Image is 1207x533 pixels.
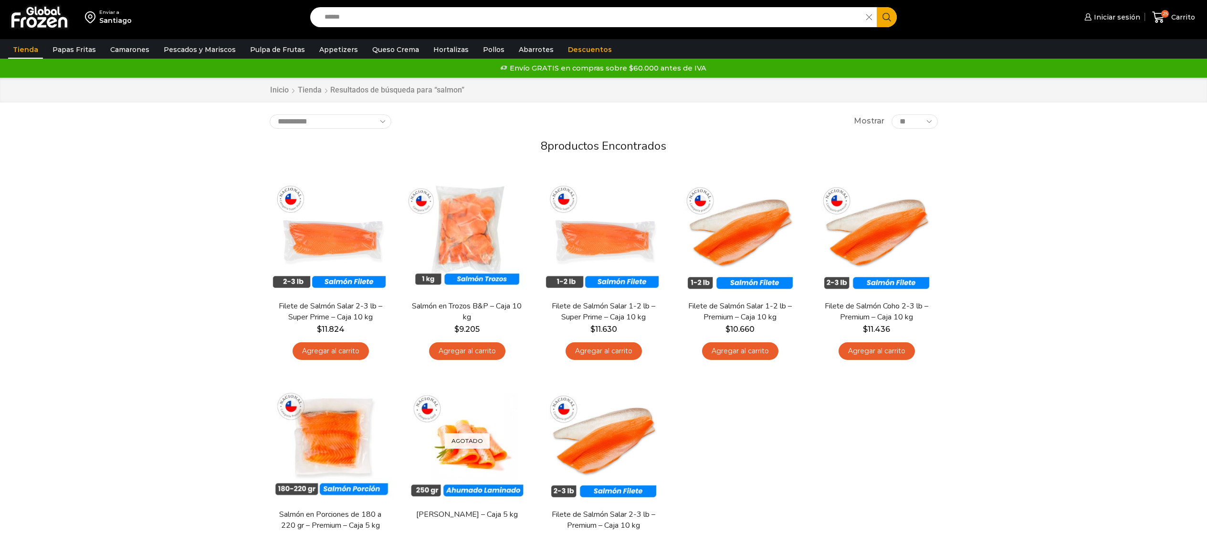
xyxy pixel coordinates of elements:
a: Hortalizas [429,41,473,59]
a: Pulpa de Frutas [245,41,310,59]
a: Inicio [270,85,289,96]
span: $ [590,325,595,334]
a: Filete de Salmón Coho 2-3 lb – Premium – Caja 10 kg [821,301,931,323]
a: Filete de Salmón Salar 1-2 lb – Super Prime – Caja 10 kg [548,301,658,323]
nav: Breadcrumb [270,85,464,96]
a: Salmón en Porciones de 180 a 220 gr – Premium – Caja 5 kg [275,509,385,531]
a: Salmón en Trozos B&P – Caja 10 kg [412,301,522,323]
div: Enviar a [99,9,132,16]
a: 25 Carrito [1150,6,1197,29]
a: Tienda [297,85,322,96]
span: productos encontrados [547,138,666,154]
bdi: 11.436 [863,325,890,334]
a: Filete de Salmón Salar 2-3 lb – Premium – Caja 10 kg [548,509,658,531]
a: Filete de Salmón Salar 2-3 lb – Super Prime – Caja 10 kg [275,301,385,323]
img: address-field-icon.svg [85,9,99,25]
span: $ [725,325,730,334]
a: Agregar al carrito: “Filete de Salmón Salar 1-2 lb - Super Prime - Caja 10 kg” [566,342,642,360]
a: Queso Crema [367,41,424,59]
a: Agregar al carrito: “Filete de Salmón Coho 2-3 lb - Premium - Caja 10 kg” [839,342,915,360]
span: $ [454,325,459,334]
a: Tienda [8,41,43,59]
span: $ [863,325,868,334]
span: $ [317,325,322,334]
a: Filete de Salmón Salar 1-2 lb – Premium – Caja 10 kg [685,301,795,323]
bdi: 11.630 [590,325,617,334]
span: Mostrar [854,116,884,127]
span: 8 [541,138,547,154]
select: Pedido de la tienda [270,114,391,129]
span: Carrito [1169,12,1195,22]
bdi: 11.824 [317,325,345,334]
button: Search button [877,7,897,27]
a: Iniciar sesión [1082,8,1140,27]
bdi: 10.660 [725,325,755,334]
bdi: 9.205 [454,325,480,334]
span: 25 [1161,10,1169,18]
a: Pescados y Mariscos [159,41,241,59]
a: [PERSON_NAME] – Caja 5 kg [412,509,522,520]
a: Camarones [105,41,154,59]
a: Appetizers [315,41,363,59]
a: Pollos [478,41,509,59]
a: Agregar al carrito: “Salmón en Trozos B&P – Caja 10 kg” [429,342,505,360]
a: Abarrotes [514,41,558,59]
a: Descuentos [563,41,617,59]
a: Agregar al carrito: “Filete de Salmón Salar 1-2 lb – Premium - Caja 10 kg” [702,342,778,360]
a: Papas Fritas [48,41,101,59]
div: Santiago [99,16,132,25]
a: Agregar al carrito: “Filete de Salmón Salar 2-3 lb - Super Prime - Caja 10 kg” [293,342,369,360]
span: Iniciar sesión [1092,12,1140,22]
h1: Resultados de búsqueda para “salmon” [330,85,464,94]
p: Agotado [445,433,490,449]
